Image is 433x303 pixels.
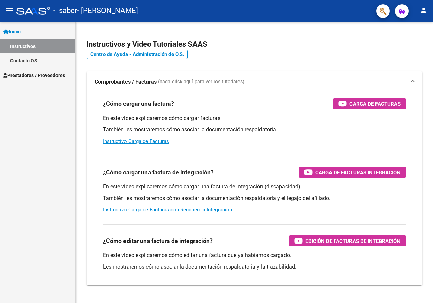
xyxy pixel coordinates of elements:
button: Edición de Facturas de integración [289,235,406,246]
p: En este video explicaremos cómo cargar una factura de integración (discapacidad). [103,183,406,191]
span: Carga de Facturas [349,100,401,108]
p: También les mostraremos cómo asociar la documentación respaldatoria. [103,126,406,133]
strong: Comprobantes / Facturas [95,78,157,86]
p: También les mostraremos cómo asociar la documentación respaldatoria y el legajo del afiliado. [103,195,406,202]
a: Instructivo Carga de Facturas [103,138,169,144]
h3: ¿Cómo cargar una factura de integración? [103,168,214,177]
mat-icon: menu [5,6,14,15]
button: Carga de Facturas Integración [299,167,406,178]
span: - [PERSON_NAME] [77,3,138,18]
span: Edición de Facturas de integración [305,237,401,245]
p: Les mostraremos cómo asociar la documentación respaldatoria y la trazabilidad. [103,263,406,271]
div: Comprobantes / Facturas (haga click aquí para ver los tutoriales) [87,93,422,285]
p: En este video explicaremos cómo cargar facturas. [103,115,406,122]
p: En este video explicaremos cómo editar una factura que ya habíamos cargado. [103,252,406,259]
mat-expansion-panel-header: Comprobantes / Facturas (haga click aquí para ver los tutoriales) [87,71,422,93]
span: Prestadores / Proveedores [3,72,65,79]
span: - saber [53,3,77,18]
span: Carga de Facturas Integración [315,168,401,177]
h3: ¿Cómo editar una factura de integración? [103,236,213,246]
mat-icon: person [419,6,428,15]
h3: ¿Cómo cargar una factura? [103,99,174,108]
iframe: Intercom live chat [410,280,426,296]
span: (haga click aquí para ver los tutoriales) [158,78,244,86]
h2: Instructivos y Video Tutoriales SAAS [87,38,422,51]
span: Inicio [3,28,21,35]
button: Carga de Facturas [333,98,406,109]
a: Instructivo Carga de Facturas con Recupero x Integración [103,207,232,213]
a: Centro de Ayuda - Administración de O.S. [87,50,188,59]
